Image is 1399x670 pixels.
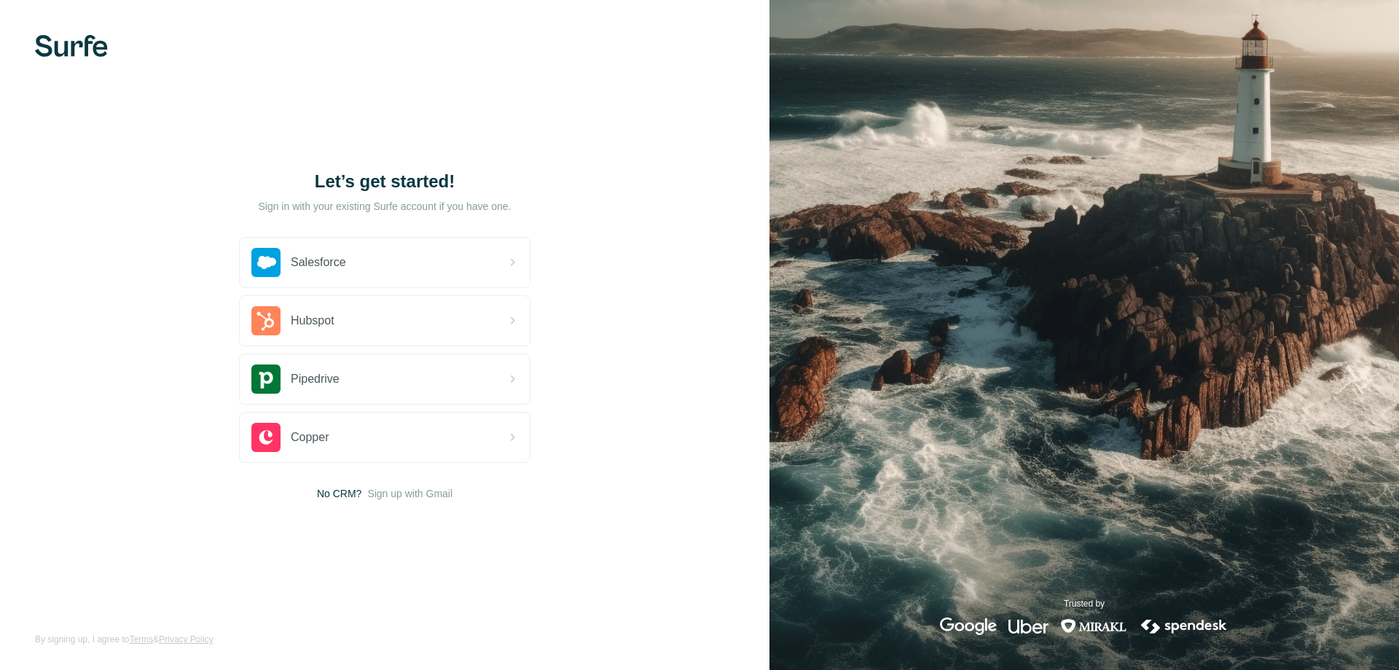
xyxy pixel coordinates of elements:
img: uber's logo [1008,618,1049,635]
span: Pipedrive [291,370,340,388]
a: Terms [129,634,153,644]
img: salesforce's logo [251,248,281,277]
span: Hubspot [291,312,334,330]
img: copper's logo [251,423,281,452]
img: hubspot's logo [251,306,281,335]
img: Surfe's logo [35,35,108,57]
img: pipedrive's logo [251,365,281,394]
span: No CRM? [317,486,361,501]
p: Sign in with your existing Surfe account if you have one. [258,199,511,214]
span: By signing up, I agree to & [35,633,213,646]
p: Trusted by [1064,597,1105,610]
h1: Let’s get started! [239,170,530,193]
img: mirakl's logo [1060,618,1127,635]
span: Salesforce [291,254,346,271]
span: Copper [291,429,329,446]
a: Privacy Policy [159,634,213,644]
button: Sign up with Gmail [367,486,452,501]
img: google's logo [940,618,997,635]
img: spendesk's logo [1139,618,1229,635]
